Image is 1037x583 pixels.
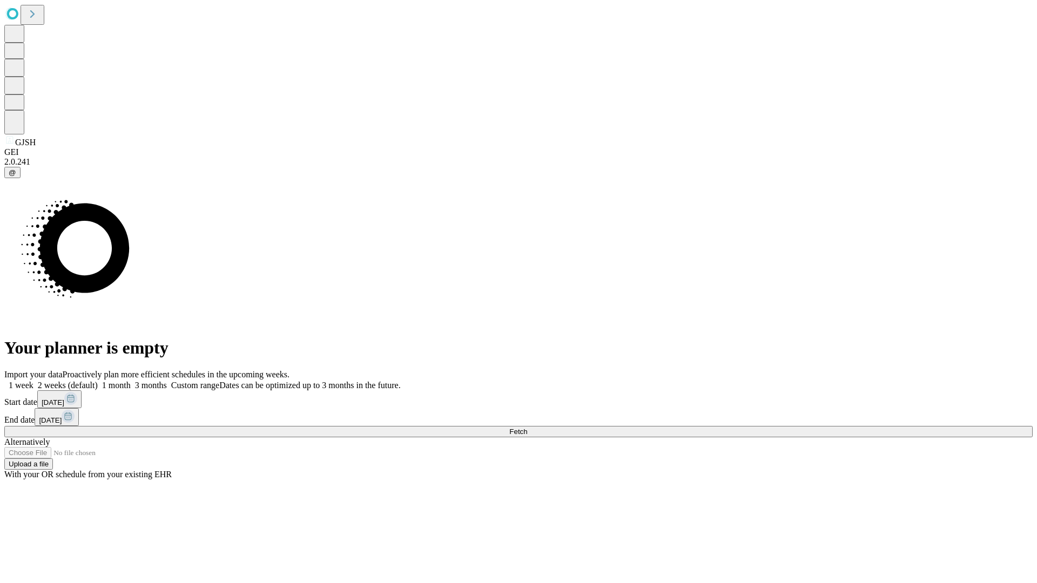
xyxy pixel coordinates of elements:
div: End date [4,408,1033,426]
button: @ [4,167,21,178]
span: Dates can be optimized up to 3 months in the future. [219,381,400,390]
span: [DATE] [39,416,62,424]
span: 1 month [102,381,131,390]
span: 2 weeks (default) [38,381,98,390]
span: With your OR schedule from your existing EHR [4,470,172,479]
span: Alternatively [4,437,50,446]
span: Proactively plan more efficient schedules in the upcoming weeks. [63,370,289,379]
span: Custom range [171,381,219,390]
span: @ [9,168,16,177]
span: GJSH [15,138,36,147]
span: [DATE] [42,398,64,406]
span: 3 months [135,381,167,390]
button: Upload a file [4,458,53,470]
button: [DATE] [37,390,82,408]
button: [DATE] [35,408,79,426]
div: 2.0.241 [4,157,1033,167]
h1: Your planner is empty [4,338,1033,358]
div: GEI [4,147,1033,157]
span: Fetch [509,428,527,436]
span: 1 week [9,381,33,390]
span: Import your data [4,370,63,379]
div: Start date [4,390,1033,408]
button: Fetch [4,426,1033,437]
